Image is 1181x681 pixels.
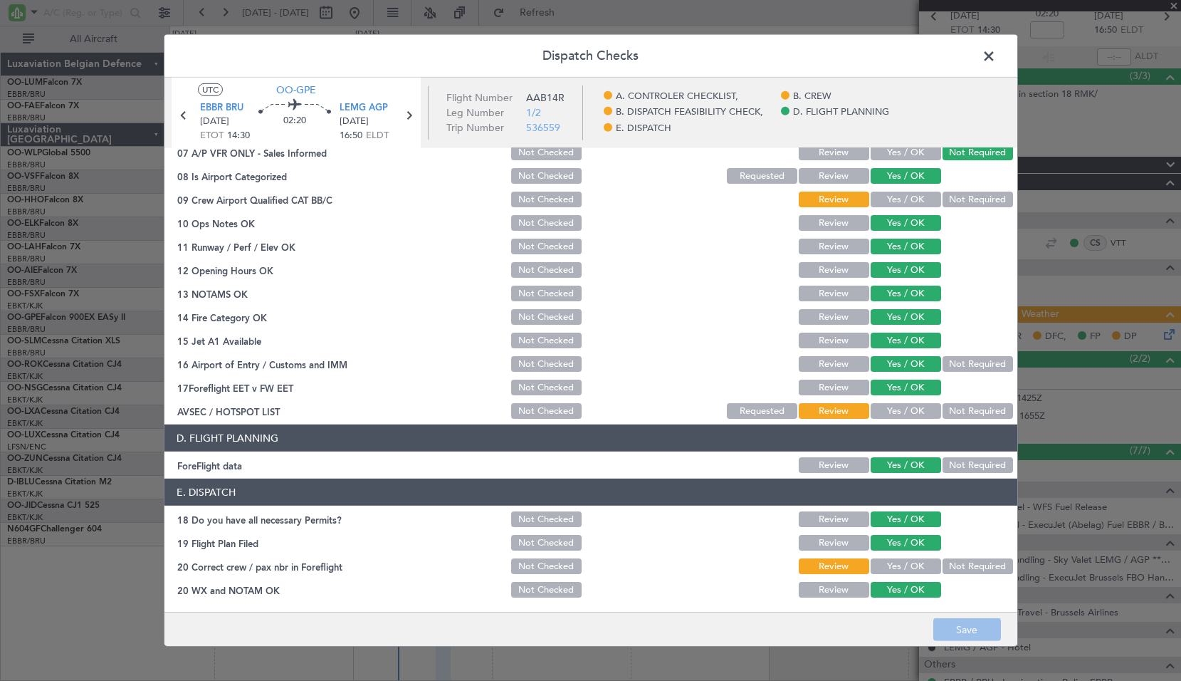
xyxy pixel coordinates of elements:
button: Yes / OK [871,286,941,301]
button: Yes / OK [871,168,941,184]
button: Yes / OK [871,215,941,231]
button: Yes / OK [871,333,941,348]
button: Yes / OK [871,192,941,207]
button: Yes / OK [871,262,941,278]
button: Yes / OK [871,558,941,574]
header: Dispatch Checks [164,35,1017,78]
button: Not Required [943,145,1013,160]
button: Not Required [943,457,1013,473]
button: Yes / OK [871,356,941,372]
button: Yes / OK [871,511,941,527]
button: Yes / OK [871,380,941,395]
button: Yes / OK [871,309,941,325]
button: Not Required [943,356,1013,372]
button: Yes / OK [871,145,941,160]
button: Not Required [943,192,1013,207]
button: Not Required [943,558,1013,574]
button: Not Required [943,403,1013,419]
button: Yes / OK [871,535,941,551]
button: Yes / OK [871,239,941,254]
button: Yes / OK [871,403,941,419]
button: Yes / OK [871,582,941,598]
button: Yes / OK [871,457,941,473]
